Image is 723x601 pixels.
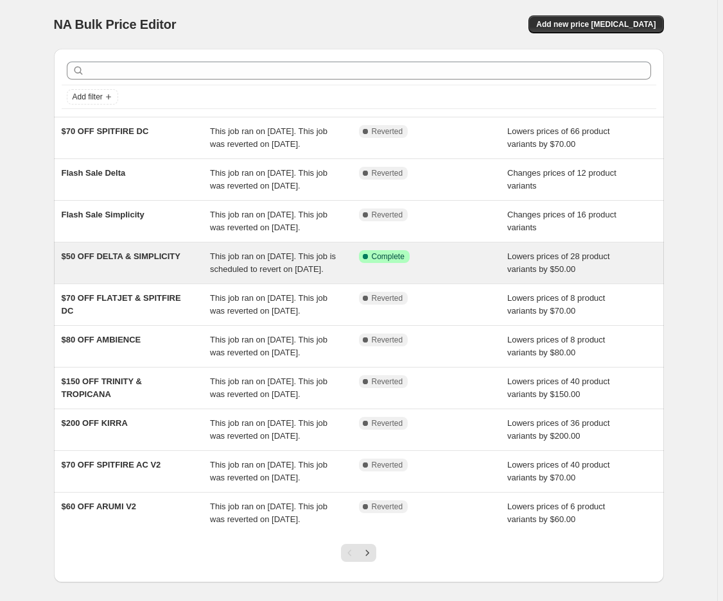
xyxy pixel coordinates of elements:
[507,377,610,399] span: Lowers prices of 40 product variants by $150.00
[536,19,656,30] span: Add new price [MEDICAL_DATA]
[62,126,149,136] span: $70 OFF SPITFIRE DC
[358,544,376,562] button: Next
[73,92,103,102] span: Add filter
[210,168,327,190] span: This job ran on [DATE]. This job was reverted on [DATE].
[210,293,327,316] span: This job ran on [DATE]. This job was reverted on [DATE].
[62,210,144,219] span: Flash Sale Simplicity
[372,251,405,262] span: Complete
[210,460,327,482] span: This job ran on [DATE]. This job was reverted on [DATE].
[210,377,327,399] span: This job ran on [DATE]. This job was reverted on [DATE].
[210,251,336,274] span: This job ran on [DATE]. This job is scheduled to revert on [DATE].
[54,17,177,31] span: NA Bulk Price Editor
[372,335,403,345] span: Reverted
[507,502,605,524] span: Lowers prices of 6 product variants by $60.00
[372,377,403,387] span: Reverted
[341,544,376,562] nav: Pagination
[210,210,327,232] span: This job ran on [DATE]. This job was reverted on [DATE].
[62,377,142,399] span: $150 OFF TRINITY & TROPICANA
[210,126,327,149] span: This job ran on [DATE]. This job was reverted on [DATE].
[507,418,610,441] span: Lowers prices of 36 product variants by $200.00
[62,293,181,316] span: $70 OFF FLATJET & SPITFIRE DC
[507,293,605,316] span: Lowers prices of 8 product variants by $70.00
[62,251,180,261] span: $50 OFF DELTA & SIMPLICITY
[372,210,403,220] span: Reverted
[372,502,403,512] span: Reverted
[507,335,605,357] span: Lowers prices of 8 product variants by $80.00
[210,502,327,524] span: This job ran on [DATE]. This job was reverted on [DATE].
[528,15,663,33] button: Add new price [MEDICAL_DATA]
[62,502,137,511] span: $60 OFF ARUMI V2
[62,335,141,344] span: $80 OFF AMBIENCE
[507,460,610,482] span: Lowers prices of 40 product variants by $70.00
[67,89,118,105] button: Add filter
[507,126,610,149] span: Lowers prices of 66 product variants by $70.00
[62,168,126,178] span: Flash Sale Delta
[62,418,128,428] span: $200 OFF KIRRA
[372,126,403,137] span: Reverted
[507,210,616,232] span: Changes prices of 16 product variants
[507,168,616,190] span: Changes prices of 12 product variants
[507,251,610,274] span: Lowers prices of 28 product variants by $50.00
[372,168,403,178] span: Reverted
[372,418,403,428] span: Reverted
[210,335,327,357] span: This job ran on [DATE]. This job was reverted on [DATE].
[372,293,403,303] span: Reverted
[62,460,161,470] span: $70 OFF SPITFIRE AC V2
[372,460,403,470] span: Reverted
[210,418,327,441] span: This job ran on [DATE]. This job was reverted on [DATE].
